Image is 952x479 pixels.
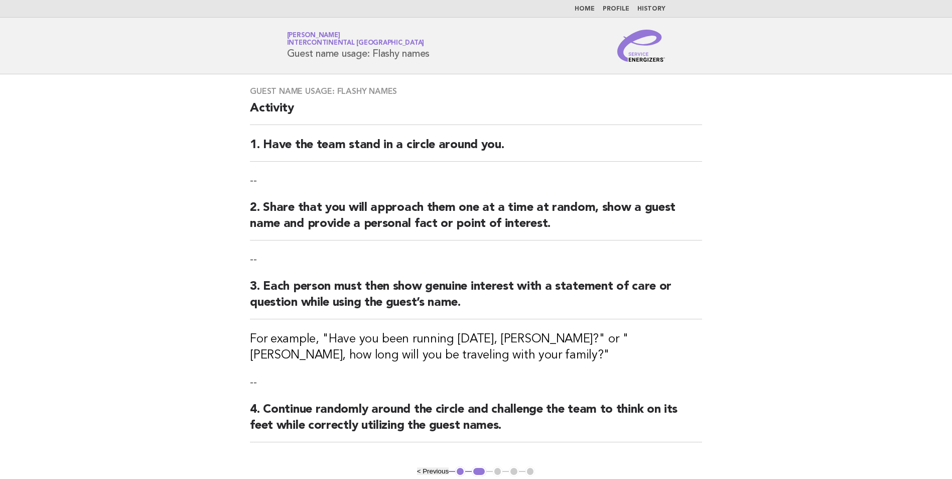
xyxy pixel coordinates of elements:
h3: For example, "Have you been running [DATE], [PERSON_NAME]?" or "[PERSON_NAME], how long will you ... [250,331,702,364]
a: [PERSON_NAME]InterContinental [GEOGRAPHIC_DATA] [287,32,425,46]
a: History [637,6,665,12]
a: Profile [603,6,629,12]
button: < Previous [417,467,449,475]
button: 1 [455,466,465,476]
img: Service Energizers [617,30,665,62]
a: Home [575,6,595,12]
h1: Guest name usage: Flashy names [287,33,430,59]
h2: 2. Share that you will approach them one at a time at random, show a guest name and provide a per... [250,200,702,241]
p: -- [250,376,702,390]
h2: Activity [250,100,702,125]
button: 2 [472,466,486,476]
h2: 4. Continue randomly around the circle and challenge the team to think on its feet while correctl... [250,402,702,442]
h3: Guest name usage: Flashy names [250,86,702,96]
p: -- [250,174,702,188]
span: InterContinental [GEOGRAPHIC_DATA] [287,40,425,47]
h2: 3. Each person must then show genuine interest with a statement of care or question while using t... [250,279,702,319]
h2: 1. Have the team stand in a circle around you. [250,137,702,162]
p: -- [250,253,702,267]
